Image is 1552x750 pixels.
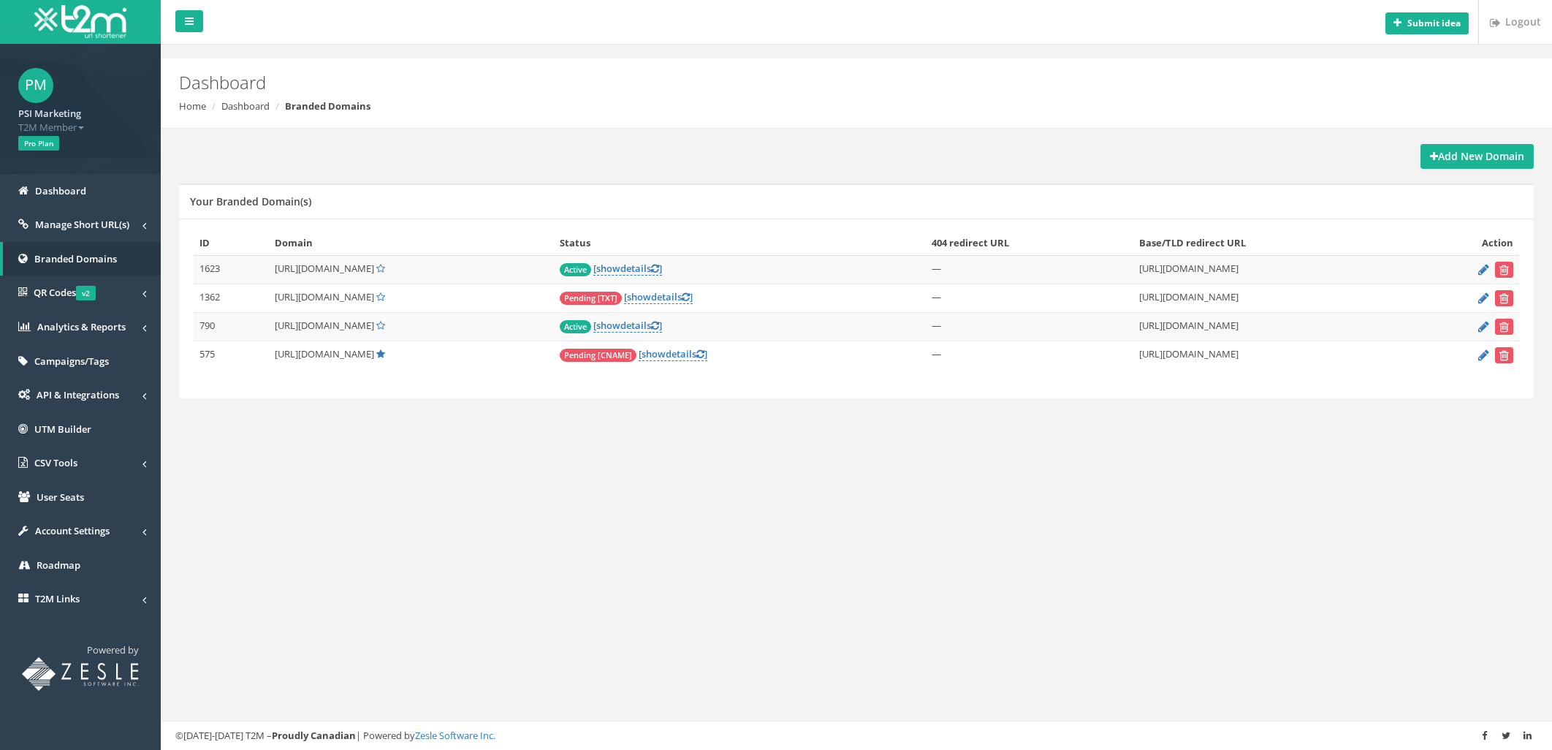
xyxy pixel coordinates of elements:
[1385,12,1469,34] button: Submit idea
[596,319,620,332] span: show
[926,230,1134,256] th: 404 redirect URL
[415,729,495,742] a: Zesle Software Inc.
[194,284,269,313] td: 1362
[1133,341,1410,370] td: [URL][DOMAIN_NAME]
[275,262,374,275] span: [URL][DOMAIN_NAME]
[1410,230,1519,256] th: Action
[1133,313,1410,341] td: [URL][DOMAIN_NAME]
[35,592,80,605] span: T2M Links
[18,103,142,134] a: PSI Marketing T2M Member
[18,68,53,103] span: PM
[37,388,119,401] span: API & Integrations
[1133,256,1410,284] td: [URL][DOMAIN_NAME]
[34,355,109,368] span: Campaigns/Tags
[35,524,110,537] span: Account Settings
[34,252,117,265] span: Branded Domains
[624,290,693,304] a: [showdetails]
[593,262,662,276] a: [showdetails]
[560,349,636,362] span: Pending [CNAME]
[1133,230,1410,256] th: Base/TLD redirect URL
[194,341,269,370] td: 575
[34,423,91,436] span: UTM Builder
[87,643,139,656] span: Powered by
[560,292,622,305] span: Pending [TXT]
[560,320,591,333] span: Active
[37,320,126,333] span: Analytics & Reports
[18,107,81,120] strong: PSI Marketing
[275,319,374,332] span: [URL][DOMAIN_NAME]
[190,196,311,207] h5: Your Branded Domain(s)
[35,218,129,231] span: Manage Short URL(s)
[34,286,96,299] span: QR Codes
[376,347,385,360] a: Default
[18,136,59,151] span: Pro Plan
[179,99,206,113] a: Home
[35,184,86,197] span: Dashboard
[34,5,126,38] img: T2M
[179,73,1304,92] h2: Dashboard
[269,230,554,256] th: Domain
[1407,17,1461,29] b: Submit idea
[18,121,142,135] span: T2M Member
[596,262,620,275] span: show
[926,313,1134,341] td: —
[194,230,269,256] th: ID
[376,290,385,303] a: Set Default
[926,341,1134,370] td: —
[639,347,707,361] a: [showdetails]
[37,558,80,572] span: Roadmap
[376,319,385,332] a: Set Default
[221,99,270,113] a: Dashboard
[275,347,374,360] span: [URL][DOMAIN_NAME]
[1420,144,1534,169] a: Add New Domain
[285,99,370,113] strong: Branded Domains
[272,729,356,742] strong: Proudly Canadian
[175,729,1537,743] div: ©[DATE]-[DATE] T2M – | Powered by
[76,286,96,300] span: v2
[1133,284,1410,313] td: [URL][DOMAIN_NAME]
[554,230,926,256] th: Status
[560,263,591,276] span: Active
[275,290,374,303] span: [URL][DOMAIN_NAME]
[1430,149,1524,163] strong: Add New Domain
[22,657,139,691] img: T2M URL Shortener powered by Zesle Software Inc.
[926,256,1134,284] td: —
[34,456,77,469] span: CSV Tools
[642,347,666,360] span: show
[926,284,1134,313] td: —
[194,256,269,284] td: 1623
[593,319,662,333] a: [showdetails]
[194,313,269,341] td: 790
[627,290,651,303] span: show
[37,490,84,504] span: User Seats
[376,262,385,275] a: Set Default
